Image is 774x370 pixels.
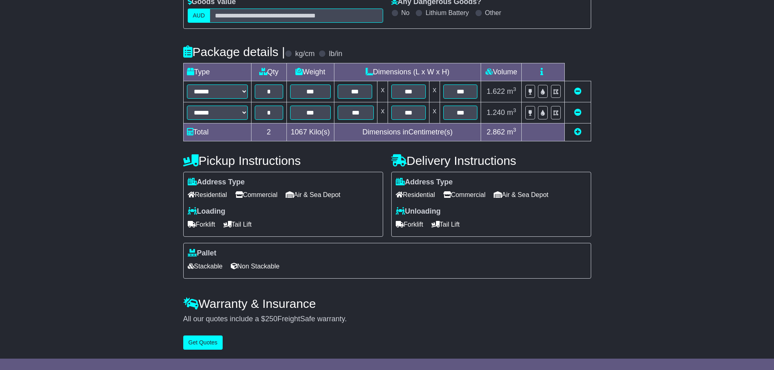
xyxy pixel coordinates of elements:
[265,315,278,323] span: 250
[329,50,342,58] label: lb/in
[574,108,581,117] a: Remove this item
[231,260,280,273] span: Non Stackable
[188,207,225,216] label: Loading
[485,9,501,17] label: Other
[487,128,505,136] span: 2.862
[183,297,591,310] h4: Warranty & Insurance
[513,86,516,92] sup: 3
[223,218,252,231] span: Tail Lift
[391,154,591,167] h4: Delivery Instructions
[188,178,245,187] label: Address Type
[183,315,591,324] div: All our quotes include a $ FreightSafe warranty.
[574,87,581,95] a: Remove this item
[235,188,278,201] span: Commercial
[251,123,286,141] td: 2
[188,9,210,23] label: AUD
[494,188,549,201] span: Air & Sea Depot
[295,50,314,58] label: kg/cm
[188,218,215,231] span: Forklift
[291,128,307,136] span: 1067
[507,87,516,95] span: m
[183,123,251,141] td: Total
[188,260,223,273] span: Stackable
[507,108,516,117] span: m
[334,63,481,81] td: Dimensions (L x W x H)
[481,63,522,81] td: Volume
[429,81,440,102] td: x
[183,63,251,81] td: Type
[513,127,516,133] sup: 3
[286,63,334,81] td: Weight
[431,218,460,231] span: Tail Lift
[377,102,388,123] td: x
[286,188,340,201] span: Air & Sea Depot
[188,249,217,258] label: Pallet
[377,81,388,102] td: x
[487,108,505,117] span: 1.240
[574,128,581,136] a: Add new item
[396,178,453,187] label: Address Type
[443,188,486,201] span: Commercial
[401,9,410,17] label: No
[251,63,286,81] td: Qty
[183,335,223,350] button: Get Quotes
[396,218,423,231] span: Forklift
[429,102,440,123] td: x
[286,123,334,141] td: Kilo(s)
[487,87,505,95] span: 1.622
[507,128,516,136] span: m
[188,188,227,201] span: Residential
[183,45,285,58] h4: Package details |
[425,9,469,17] label: Lithium Battery
[513,107,516,113] sup: 3
[396,188,435,201] span: Residential
[183,154,383,167] h4: Pickup Instructions
[396,207,441,216] label: Unloading
[334,123,481,141] td: Dimensions in Centimetre(s)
